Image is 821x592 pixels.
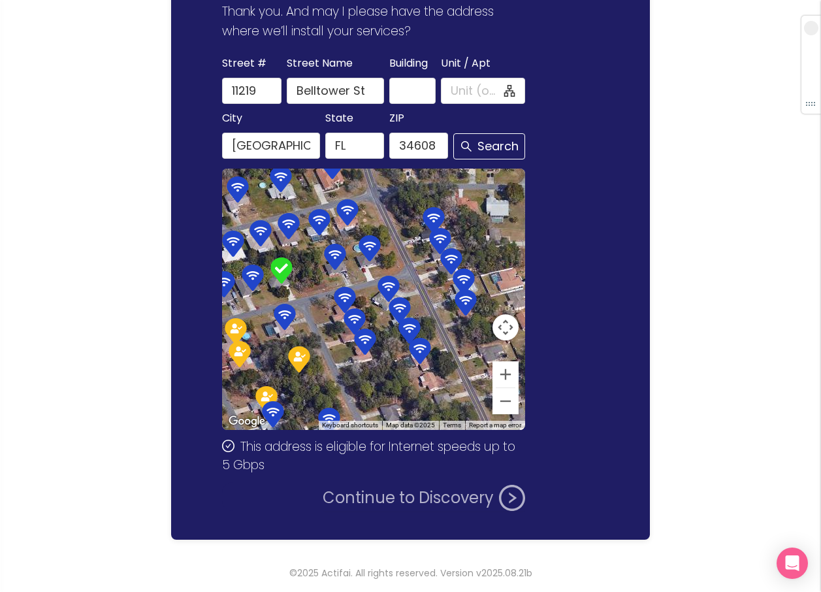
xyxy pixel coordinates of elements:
[325,109,353,127] span: State
[225,413,268,430] img: Google
[222,438,515,474] span: This address is eligible for Internet speeds up to 5 Gbps
[504,85,515,97] span: apartment
[453,133,525,159] button: Search
[777,548,808,579] div: Open Intercom Messenger
[469,421,521,429] a: Report a map error
[325,133,384,159] input: FL
[492,361,519,387] button: Zoom in
[492,388,519,414] button: Zoom out
[389,133,448,159] input: 34608
[225,413,268,430] a: Open this area in Google Maps (opens a new window)
[389,54,428,73] span: Building
[287,54,353,73] span: Street Name
[222,109,242,127] span: City
[492,314,519,340] button: Map camera controls
[323,485,525,511] button: Continue to Discovery
[322,421,378,430] button: Keyboard shortcuts
[222,440,234,452] span: check-circle
[451,82,502,100] input: Unit (optional)
[222,78,281,104] input: 11219
[441,54,491,73] span: Unit / Apt
[222,133,319,159] input: Spring Hill
[222,54,266,73] span: Street #
[389,109,404,127] span: ZIP
[222,2,530,41] p: Thank you. And may I please have the address where we’ll install your services?
[287,78,384,104] input: Belltower St
[386,421,435,429] span: Map data ©2025
[443,421,461,429] a: Terms (opens in new tab)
